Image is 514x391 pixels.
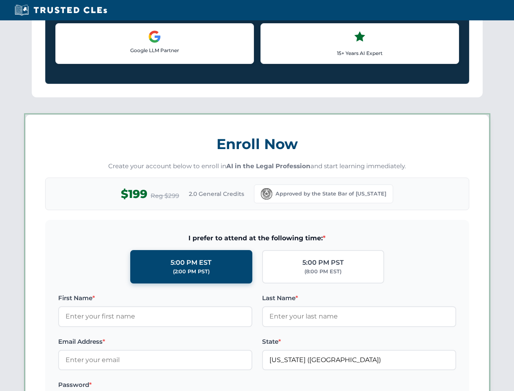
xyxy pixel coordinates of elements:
p: 15+ Years AI Expert [267,49,452,57]
img: Trusted CLEs [12,4,109,16]
input: Texas (TX) [262,350,456,370]
input: Enter your first name [58,306,252,327]
label: State [262,337,456,347]
p: Google LLM Partner [62,46,247,54]
div: 5:00 PM PST [302,257,344,268]
p: Create your account below to enroll in and start learning immediately. [45,162,469,171]
div: (8:00 PM EST) [304,268,341,276]
h3: Enroll Now [45,131,469,157]
input: Enter your email [58,350,252,370]
input: Enter your last name [262,306,456,327]
span: Approved by the State Bar of [US_STATE] [276,190,386,198]
div: 5:00 PM EST [171,257,212,268]
label: Last Name [262,293,456,303]
img: Google [148,30,161,43]
span: 2.0 General Credits [189,189,244,198]
span: Reg $299 [151,191,179,201]
span: $199 [121,185,147,203]
div: (2:00 PM PST) [173,268,210,276]
span: I prefer to attend at the following time: [58,233,456,244]
label: Email Address [58,337,252,347]
label: Password [58,380,252,390]
strong: AI in the Legal Profession [226,162,311,170]
label: First Name [58,293,252,303]
img: Texas Bar [261,188,272,200]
